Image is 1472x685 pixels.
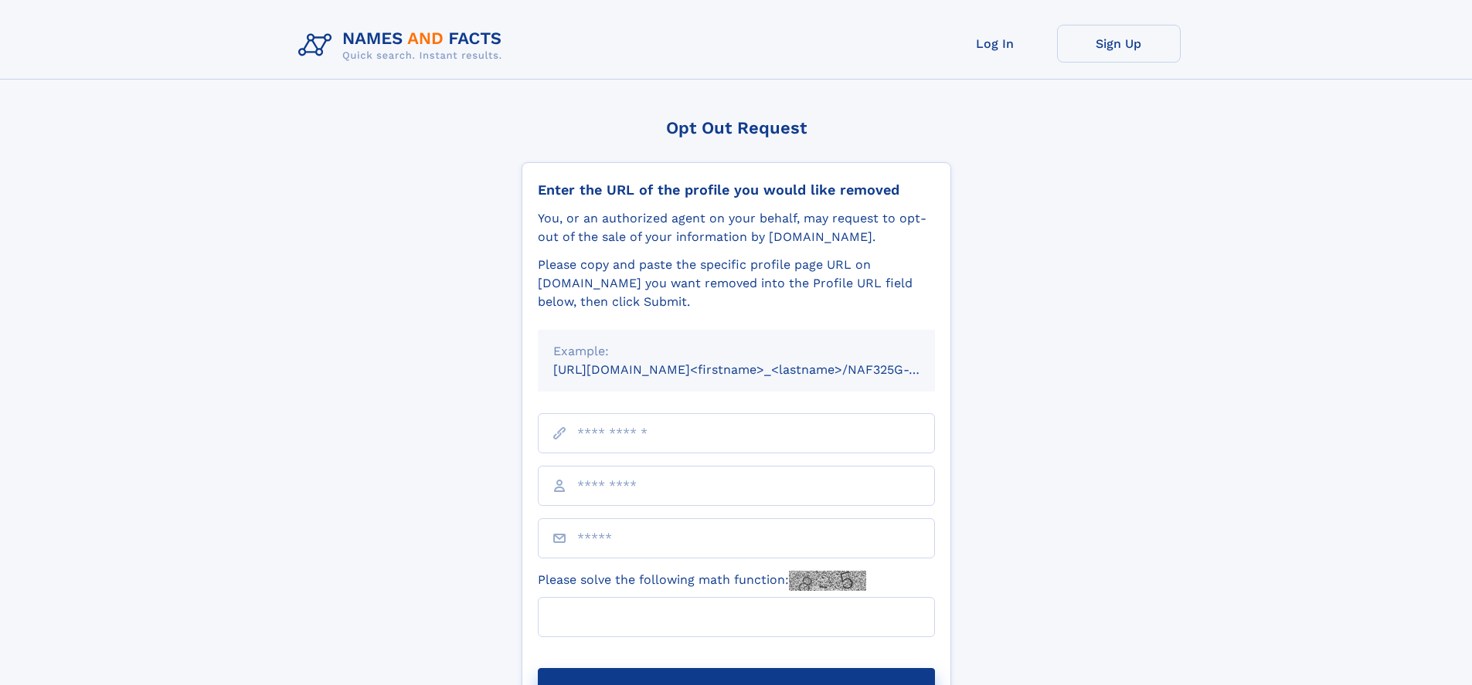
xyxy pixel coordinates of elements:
[292,25,515,66] img: Logo Names and Facts
[538,209,935,246] div: You, or an authorized agent on your behalf, may request to opt-out of the sale of your informatio...
[538,181,935,198] div: Enter the URL of the profile you would like removed
[553,342,920,361] div: Example:
[538,571,866,591] label: Please solve the following math function:
[933,25,1057,63] a: Log In
[553,362,964,377] small: [URL][DOMAIN_NAME]<firstname>_<lastname>/NAF325G-xxxxxxxx
[1057,25,1181,63] a: Sign Up
[522,118,951,137] div: Opt Out Request
[538,256,935,311] div: Please copy and paste the specific profile page URL on [DOMAIN_NAME] you want removed into the Pr...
